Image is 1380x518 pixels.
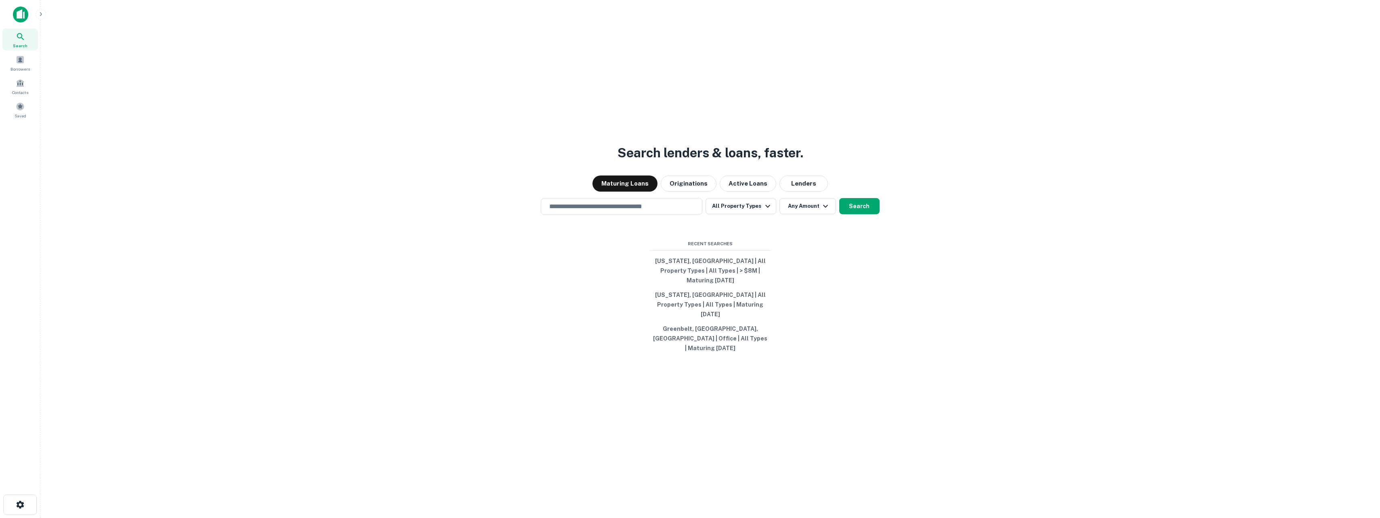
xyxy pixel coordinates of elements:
button: [US_STATE], [GEOGRAPHIC_DATA] | All Property Types | All Types | Maturing [DATE] [650,288,771,322]
button: Lenders [779,175,828,192]
h3: Search lenders & loans, faster. [618,143,803,163]
button: Originations [661,175,716,192]
span: Borrowers [11,66,30,72]
button: Active Loans [720,175,776,192]
iframe: Chat Widget [1340,453,1380,492]
a: Saved [2,99,38,121]
button: Any Amount [779,198,836,214]
a: Search [2,29,38,50]
span: Saved [15,113,26,119]
button: All Property Types [706,198,776,214]
button: Greenbelt, [GEOGRAPHIC_DATA], [GEOGRAPHIC_DATA] | Office | All Types | Maturing [DATE] [650,322,771,355]
button: Search [839,198,880,214]
a: Borrowers [2,52,38,74]
img: capitalize-icon.png [13,6,28,23]
button: [US_STATE], [GEOGRAPHIC_DATA] | All Property Types | All Types | > $8M | Maturing [DATE] [650,254,771,288]
span: Recent Searches [650,240,771,247]
a: Contacts [2,75,38,97]
span: Search [13,42,27,49]
span: Contacts [12,89,28,96]
button: Maturing Loans [592,175,657,192]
